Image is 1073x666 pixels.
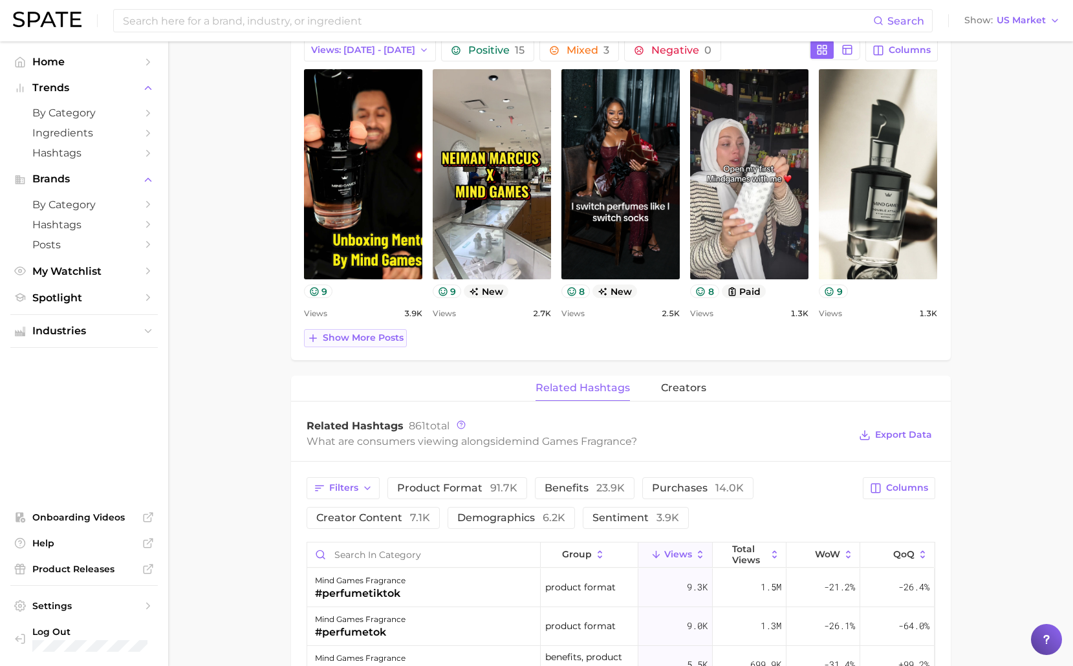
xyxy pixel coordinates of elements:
span: Home [32,56,136,68]
span: QoQ [893,549,915,559]
span: Views: [DATE] - [DATE] [311,45,415,56]
button: Trends [10,78,158,98]
a: Hashtags [10,215,158,235]
button: 9 [433,285,462,298]
span: sentiment [592,513,679,523]
span: 3.9k [404,306,422,321]
span: 15 [515,44,525,56]
button: WoW [786,542,860,568]
span: Spotlight [32,292,136,304]
a: Spotlight [10,288,158,308]
span: Settings [32,600,136,612]
span: creators [661,382,706,394]
span: 2.5k [662,306,680,321]
span: total [409,420,450,432]
span: related hashtags [536,382,630,394]
span: -21.2% [824,579,855,595]
span: Posts [32,239,136,251]
button: Filters [307,477,380,499]
span: Columns [886,482,928,493]
span: 1.5m [761,579,781,595]
span: Brands [32,173,136,185]
button: group [541,542,639,568]
a: Ingredients [10,123,158,143]
span: product format [397,483,517,493]
span: Show [964,17,993,24]
img: SPATE [13,12,81,27]
span: 1.3m [761,618,781,634]
div: mind games fragrance [315,573,406,588]
span: 9.3k [687,579,708,595]
a: Help [10,533,158,553]
span: creator content [316,513,430,523]
button: 9 [304,285,333,298]
span: 6.2k [543,511,565,524]
button: Industries [10,321,158,341]
span: Views [664,549,692,559]
span: Onboarding Videos [32,511,136,523]
span: 3 [603,44,609,56]
button: Export Data [856,426,935,444]
span: Ingredients [32,127,136,139]
span: by Category [32,199,136,211]
button: Brands [10,169,158,189]
span: Trends [32,82,136,94]
span: purchases [652,483,744,493]
a: My Watchlist [10,261,158,281]
a: by Category [10,103,158,123]
span: Filters [329,482,358,493]
span: Show more posts [323,332,404,343]
span: 1.3k [919,306,937,321]
input: Search here for a brand, industry, or ingredient [122,10,873,32]
div: What are consumers viewing alongside ? [307,433,850,450]
div: mind games fragrance [315,650,407,666]
span: Product Releases [32,563,136,575]
button: Columns [865,39,937,61]
span: Views [690,306,713,321]
span: Help [32,537,136,549]
span: Mixed [567,45,609,56]
button: Columns [863,477,935,499]
span: Hashtags [32,219,136,231]
span: mind games fragrance [512,435,631,447]
span: Total Views [732,544,766,564]
input: Search in category [307,542,540,567]
span: Export Data [875,429,932,440]
a: Hashtags [10,143,158,163]
span: Negative [651,45,711,56]
span: 0 [704,44,711,56]
span: -26.4% [898,579,929,595]
button: Total Views [713,542,786,568]
a: Product Releases [10,559,158,579]
span: Search [887,15,924,27]
span: Columns [889,45,931,56]
button: 9 [819,285,848,298]
span: 23.9k [596,482,625,494]
button: Views: [DATE] - [DATE] [304,39,437,61]
span: product format [545,618,616,634]
span: My Watchlist [32,265,136,277]
button: 8 [561,285,591,298]
a: Home [10,52,158,72]
span: WoW [815,549,840,559]
button: mind games fragrance#perfumetokproduct format9.0k1.3m-26.1%-64.0% [307,607,935,646]
span: product format [545,579,616,595]
span: Views [433,306,456,321]
span: 2.7k [533,306,551,321]
span: benefits [545,483,625,493]
span: Views [819,306,842,321]
span: -64.0% [898,618,929,634]
a: Settings [10,596,158,616]
span: -26.1% [824,618,855,634]
span: Views [304,306,327,321]
span: US Market [997,17,1046,24]
span: demographics [457,513,565,523]
span: Industries [32,325,136,337]
span: 9.0k [687,618,708,634]
button: paid [722,285,766,298]
span: Log Out [32,626,147,638]
span: Views [561,306,585,321]
span: group [562,549,592,559]
button: ShowUS Market [961,12,1063,29]
span: by Category [32,107,136,119]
